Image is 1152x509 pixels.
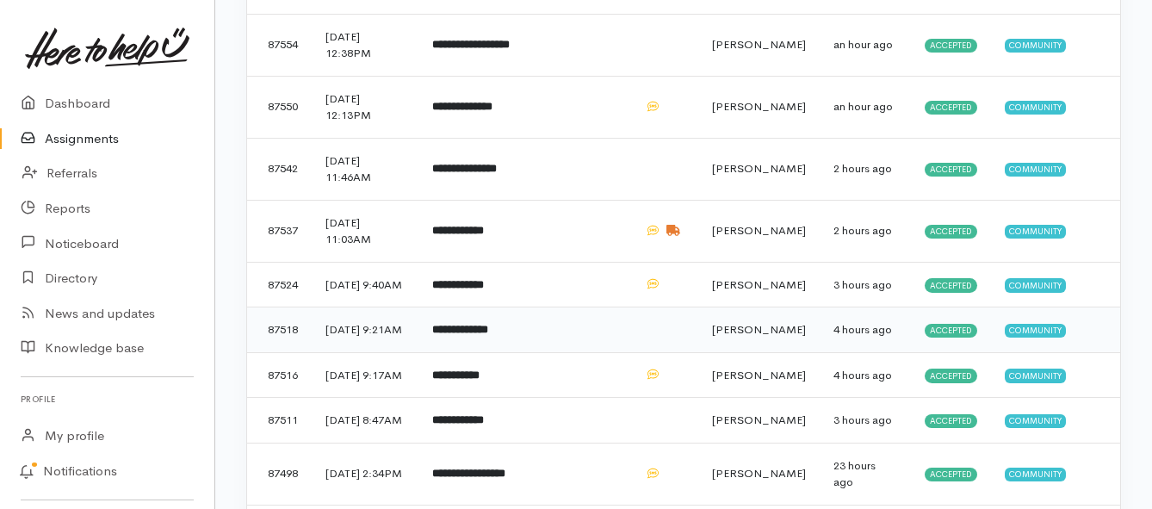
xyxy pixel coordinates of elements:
span: [PERSON_NAME] [712,368,806,382]
span: Community [1005,414,1066,428]
time: an hour ago [833,37,893,52]
span: [PERSON_NAME] [712,223,806,238]
span: [PERSON_NAME] [712,466,806,481]
span: Community [1005,468,1066,481]
td: 87516 [247,352,312,398]
time: 2 hours ago [833,161,892,176]
time: an hour ago [833,99,893,114]
span: Accepted [925,225,977,239]
span: Community [1005,163,1066,177]
td: [DATE] 8:47AM [312,398,418,444]
span: [PERSON_NAME] [712,37,806,52]
time: 3 hours ago [833,277,892,292]
td: 87498 [247,443,312,505]
span: Community [1005,278,1066,292]
span: [PERSON_NAME] [712,322,806,337]
td: 87554 [247,14,312,76]
span: Accepted [925,163,977,177]
td: [DATE] 9:40AM [312,262,418,307]
td: [DATE] 12:38PM [312,14,418,76]
span: Accepted [925,414,977,428]
span: Accepted [925,39,977,53]
td: 87542 [247,138,312,200]
span: Accepted [925,278,977,292]
td: 87524 [247,262,312,307]
td: [DATE] 11:46AM [312,138,418,200]
td: 87550 [247,76,312,138]
time: 23 hours ago [833,458,876,490]
span: Community [1005,101,1066,115]
span: [PERSON_NAME] [712,413,806,427]
td: 87518 [247,307,312,353]
span: [PERSON_NAME] [712,277,806,292]
span: [PERSON_NAME] [712,99,806,114]
span: [PERSON_NAME] [712,161,806,176]
td: [DATE] 9:21AM [312,307,418,353]
span: Community [1005,369,1066,382]
time: 4 hours ago [833,322,892,337]
time: 2 hours ago [833,223,892,238]
h6: Profile [21,388,194,411]
span: Accepted [925,324,977,338]
td: 87511 [247,398,312,444]
td: 87537 [247,200,312,262]
td: [DATE] 12:13PM [312,76,418,138]
span: Accepted [925,369,977,382]
time: 4 hours ago [833,368,892,382]
span: Community [1005,225,1066,239]
td: [DATE] 2:34PM [312,443,418,505]
td: [DATE] 11:03AM [312,200,418,262]
span: Accepted [925,468,977,481]
td: [DATE] 9:17AM [312,352,418,398]
span: Accepted [925,101,977,115]
span: Community [1005,39,1066,53]
span: Community [1005,324,1066,338]
time: 3 hours ago [833,413,892,427]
